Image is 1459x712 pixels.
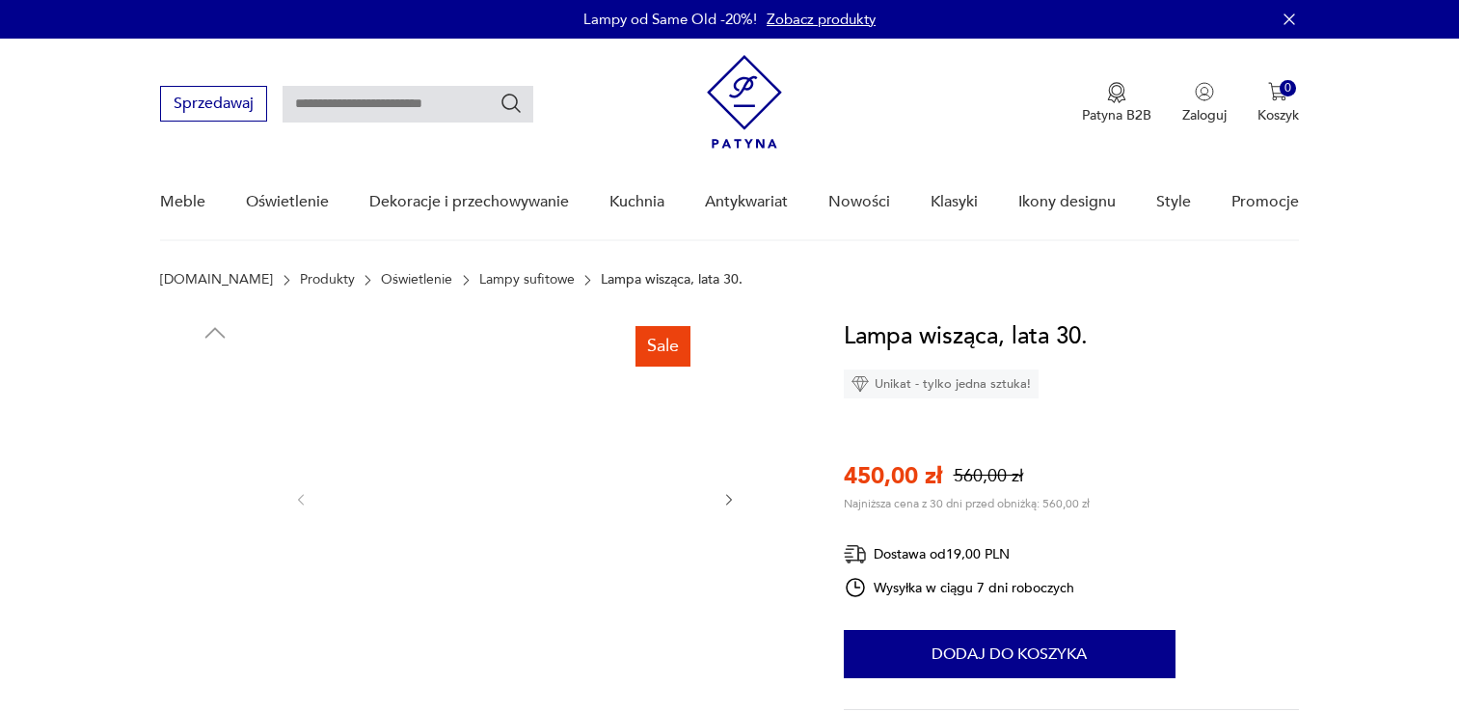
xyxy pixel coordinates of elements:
[1195,82,1214,101] img: Ikonka użytkownika
[844,542,1075,566] div: Dostawa od 19,00 PLN
[479,272,575,288] a: Lampy sufitowe
[246,165,329,239] a: Oświetlenie
[160,98,267,112] a: Sprzedawaj
[1257,82,1299,124] button: 0Koszyk
[635,326,690,367] div: Sale
[329,318,701,677] img: Zdjęcie produktu Lampa wisząca, lata 30.
[844,576,1075,599] div: Wysyłka w ciągu 7 dni roboczych
[160,86,267,122] button: Sprzedawaj
[844,370,1039,398] div: Unikat - tylko jedna sztuka!
[160,480,270,590] img: Zdjęcie produktu Lampa wisząca, lata 30.
[300,272,355,288] a: Produkty
[844,460,942,492] p: 450,00 zł
[844,542,867,566] img: Ikona dostawy
[954,464,1023,488] p: 560,00 zł
[1082,82,1151,124] button: Patyna B2B
[851,375,869,393] img: Ikona diamentu
[1018,165,1116,239] a: Ikony designu
[1156,165,1191,239] a: Style
[609,165,664,239] a: Kuchnia
[828,165,890,239] a: Nowości
[1231,165,1299,239] a: Promocje
[707,55,782,149] img: Patyna - sklep z meblami i dekoracjami vintage
[160,357,270,467] img: Zdjęcie produktu Lampa wisząca, lata 30.
[160,165,205,239] a: Meble
[160,272,273,288] a: [DOMAIN_NAME]
[1182,106,1227,124] p: Zaloguj
[1280,80,1296,96] div: 0
[1082,82,1151,124] a: Ikona medaluPatyna B2B
[705,165,788,239] a: Antykwariat
[381,272,452,288] a: Oświetlenie
[844,318,1088,355] h1: Lampa wisząca, lata 30.
[1257,106,1299,124] p: Koszyk
[767,10,876,29] a: Zobacz produkty
[583,10,757,29] p: Lampy od Same Old -20%!
[601,272,743,288] p: Lampa wisząca, lata 30.
[931,165,978,239] a: Klasyki
[1107,82,1126,103] img: Ikona medalu
[369,165,569,239] a: Dekoracje i przechowywanie
[844,496,1090,511] p: Najniższa cena z 30 dni przed obniżką: 560,00 zł
[1268,82,1287,101] img: Ikona koszyka
[500,92,523,115] button: Szukaj
[844,630,1175,678] button: Dodaj do koszyka
[1182,82,1227,124] button: Zaloguj
[1082,106,1151,124] p: Patyna B2B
